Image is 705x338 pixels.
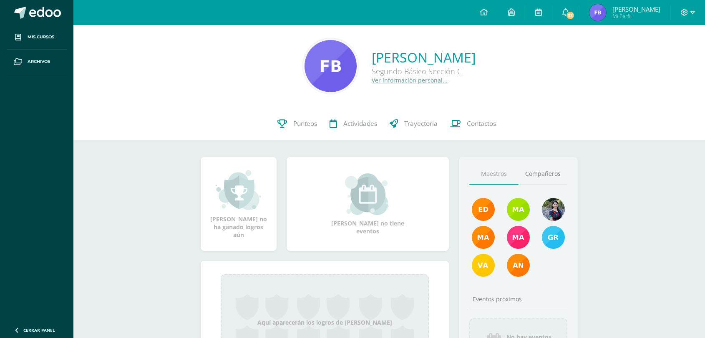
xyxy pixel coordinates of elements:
[372,66,476,76] div: Segundo Básico Sección C
[612,5,660,13] span: [PERSON_NAME]
[566,11,575,20] span: 33
[372,48,476,66] a: [PERSON_NAME]
[216,169,261,211] img: achievement_small.png
[467,119,496,128] span: Contactos
[345,173,390,215] img: event_small.png
[444,107,502,140] a: Contactos
[28,34,54,40] span: Mis cursos
[7,25,67,50] a: Mis cursos
[469,295,568,303] div: Eventos próximos
[507,198,530,221] img: 22c2db1d82643ebbb612248ac4ca281d.png
[589,4,606,21] img: 0a45ba730afd6823a75c84dc00aca05a.png
[472,226,495,249] img: 560278503d4ca08c21e9c7cd40ba0529.png
[305,40,357,92] img: 4375b85f87502253c71796a23ee60ef9.png
[372,76,448,84] a: Ver información personal...
[28,58,50,65] span: Archivos
[383,107,444,140] a: Trayectoria
[209,169,268,239] div: [PERSON_NAME] no ha ganado logros aún
[519,163,568,185] a: Compañeros
[507,226,530,249] img: 7766054b1332a6085c7723d22614d631.png
[23,327,55,333] span: Cerrar panel
[542,226,565,249] img: b7ce7144501556953be3fc0a459761b8.png
[612,13,660,20] span: Mi Perfil
[293,119,317,128] span: Punteos
[326,173,409,235] div: [PERSON_NAME] no tiene eventos
[542,198,565,221] img: 9b17679b4520195df407efdfd7b84603.png
[507,254,530,277] img: a348d660b2b29c2c864a8732de45c20a.png
[343,119,377,128] span: Actividades
[404,119,438,128] span: Trayectoria
[7,50,67,74] a: Archivos
[472,198,495,221] img: f40e456500941b1b33f0807dd74ea5cf.png
[469,163,519,185] a: Maestros
[271,107,323,140] a: Punteos
[323,107,383,140] a: Actividades
[472,254,495,277] img: cd5e356245587434922763be3243eb79.png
